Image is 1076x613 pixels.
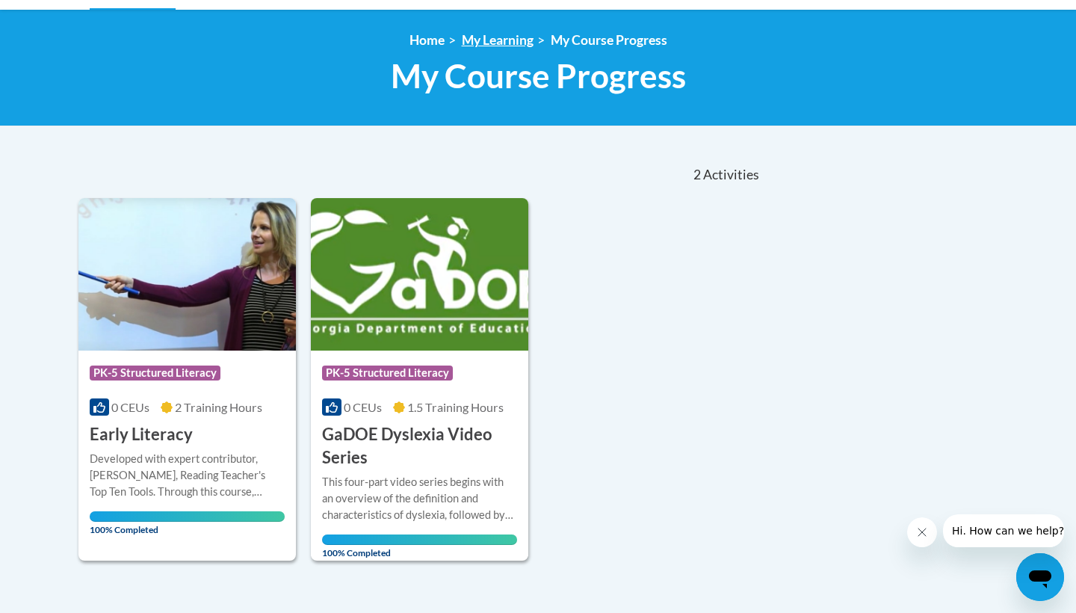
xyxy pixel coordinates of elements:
iframe: Button to launch messaging window [1016,553,1064,601]
span: 2 [693,167,701,183]
iframe: Close message [907,517,937,547]
span: 0 CEUs [344,400,382,414]
div: This four-part video series begins with an overview of the definition and characteristics of dysl... [322,474,517,523]
div: Developed with expert contributor, [PERSON_NAME], Reading Teacher's Top Ten Tools. Through this c... [90,451,285,500]
h3: Early Literacy [90,423,193,446]
span: 100% Completed [90,511,285,535]
div: Your progress [322,535,517,545]
h3: GaDOE Dyslexia Video Series [322,423,517,469]
img: Course Logo [311,198,528,351]
a: My Course Progress [551,32,667,48]
div: Your progress [90,511,285,522]
span: My Course Progress [391,56,686,96]
span: Activities [703,167,759,183]
span: PK-5 Structured Literacy [322,366,453,381]
a: Home [409,32,445,48]
span: 1.5 Training Hours [407,400,504,414]
img: Course Logo [78,198,296,351]
span: 2 Training Hours [175,400,262,414]
span: 0 CEUs [111,400,149,414]
span: PK-5 Structured Literacy [90,366,220,381]
a: My Learning [462,32,534,48]
span: 100% Completed [322,535,517,558]
a: Course LogoPK-5 Structured Literacy0 CEUs2 Training Hours Early LiteracyDeveloped with expert con... [78,198,296,560]
a: Course LogoPK-5 Structured Literacy0 CEUs1.5 Training Hours GaDOE Dyslexia Video SeriesThis four-... [311,198,528,560]
iframe: Message from company [943,514,1064,547]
